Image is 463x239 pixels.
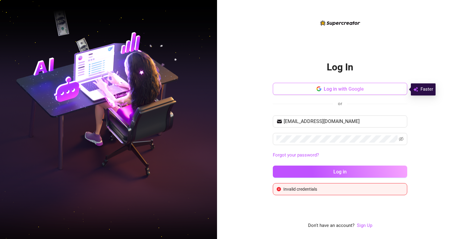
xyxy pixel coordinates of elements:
div: Invalid credentials [283,186,403,192]
h2: Log In [327,61,353,73]
span: close-circle [277,187,281,191]
a: Forgot your password? [273,152,407,159]
button: Log in [273,166,407,178]
span: or [338,101,342,106]
span: Log in [333,169,347,175]
span: eye-invisible [399,137,404,141]
img: svg%3e [413,86,418,93]
span: Faster [420,86,433,93]
a: Sign Up [357,222,372,229]
input: Your email [284,118,404,125]
span: Log in with Google [324,86,364,92]
a: Sign Up [357,223,372,228]
img: logo-BBDzfeDw.svg [320,20,360,26]
span: Don't have an account? [308,222,354,229]
button: Log in with Google [273,83,407,95]
a: Forgot your password? [273,152,319,158]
